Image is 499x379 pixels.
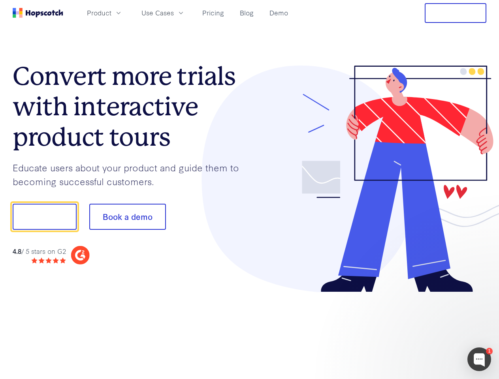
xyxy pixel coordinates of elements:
button: Book a demo [89,204,166,230]
h1: Convert more trials with interactive product tours [13,61,250,152]
a: Demo [266,6,291,19]
a: Home [13,8,63,18]
p: Educate users about your product and guide them to becoming successful customers. [13,161,250,188]
div: / 5 stars on G2 [13,246,66,256]
button: Use Cases [137,6,190,19]
a: Blog [237,6,257,19]
button: Product [82,6,127,19]
span: Product [87,8,111,18]
a: Pricing [199,6,227,19]
div: 1 [486,348,493,355]
span: Use Cases [141,8,174,18]
button: Free Trial [425,3,486,23]
button: Show me! [13,204,77,230]
strong: 4.8 [13,246,21,255]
